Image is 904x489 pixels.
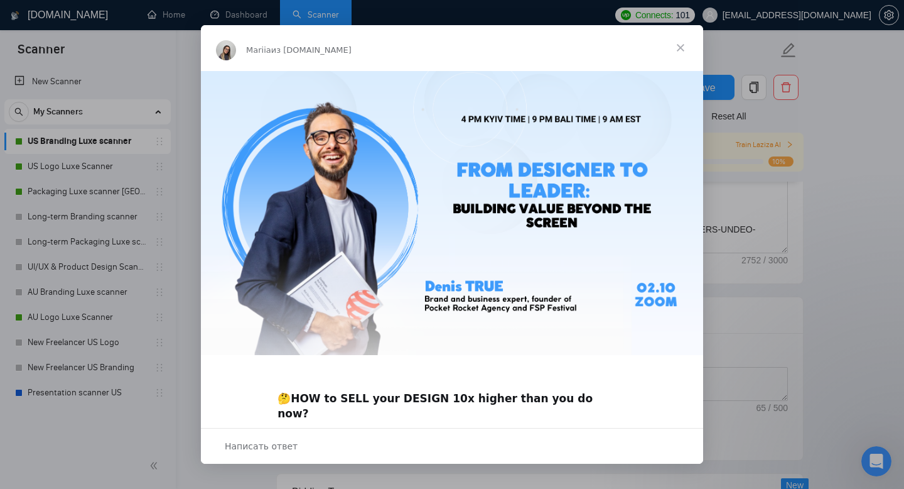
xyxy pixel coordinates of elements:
[277,392,593,420] b: HOW to SELL your DESIGN 10x higher than you do now?
[216,40,236,60] img: Profile image for Mariia
[246,45,271,55] span: Mariia
[277,376,627,421] div: 🤔
[225,438,298,454] span: Написать ответ
[658,25,703,70] span: Закрыть
[201,428,703,464] div: Открыть разговор и ответить
[271,45,352,55] span: из [DOMAIN_NAME]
